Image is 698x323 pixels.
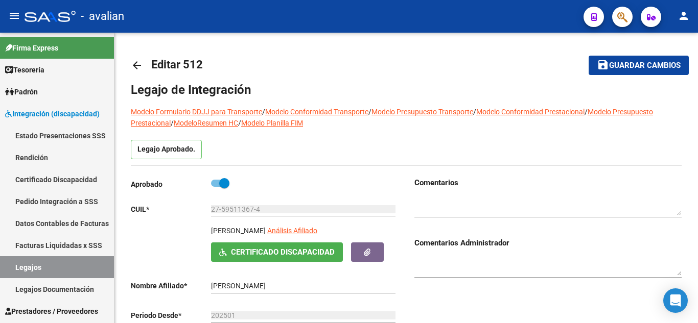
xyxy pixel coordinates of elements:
[5,86,38,97] span: Padrón
[678,10,690,22] mat-icon: person
[131,108,262,116] a: Modelo Formulario DDJJ para Transporte
[663,288,688,313] div: Open Intercom Messenger
[131,204,211,215] p: CUIL
[211,225,266,236] p: [PERSON_NAME]
[241,119,303,127] a: Modelo Planilla FIM
[231,248,335,257] span: Certificado Discapacidad
[414,237,682,249] h3: Comentarios Administrador
[8,10,20,22] mat-icon: menu
[131,82,682,98] h1: Legajo de Integración
[597,59,609,71] mat-icon: save
[5,108,100,119] span: Integración (discapacidad)
[151,58,203,71] span: Editar 512
[589,56,689,74] button: Guardar cambios
[5,64,44,76] span: Tesorería
[265,108,368,116] a: Modelo Conformidad Transporte
[131,280,211,291] p: Nombre Afiliado
[81,5,124,28] span: - avalian
[371,108,473,116] a: Modelo Presupuesto Transporte
[267,227,317,235] span: Análisis Afiliado
[5,42,58,54] span: Firma Express
[131,140,202,159] p: Legajo Aprobado.
[476,108,585,116] a: Modelo Conformidad Prestacional
[131,179,211,190] p: Aprobado
[131,59,143,71] mat-icon: arrow_back
[174,119,238,127] a: ModeloResumen HC
[609,61,681,70] span: Guardar cambios
[5,306,98,317] span: Prestadores / Proveedores
[131,310,211,321] p: Periodo Desde
[211,242,343,261] button: Certificado Discapacidad
[414,177,682,188] h3: Comentarios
